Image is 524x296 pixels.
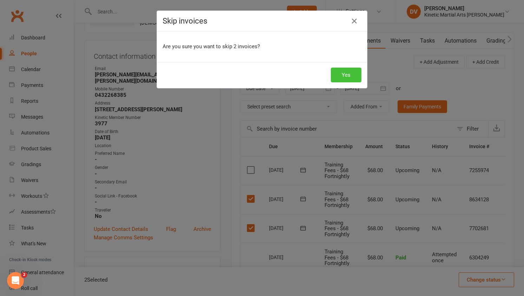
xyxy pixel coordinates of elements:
h4: Skip invoices [163,17,361,25]
button: Yes [331,68,361,82]
span: 2 [21,272,27,278]
span: Are you sure you want to skip 2 invoices? [163,43,260,50]
iframe: Intercom live chat [7,272,24,289]
button: Close [349,15,360,27]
